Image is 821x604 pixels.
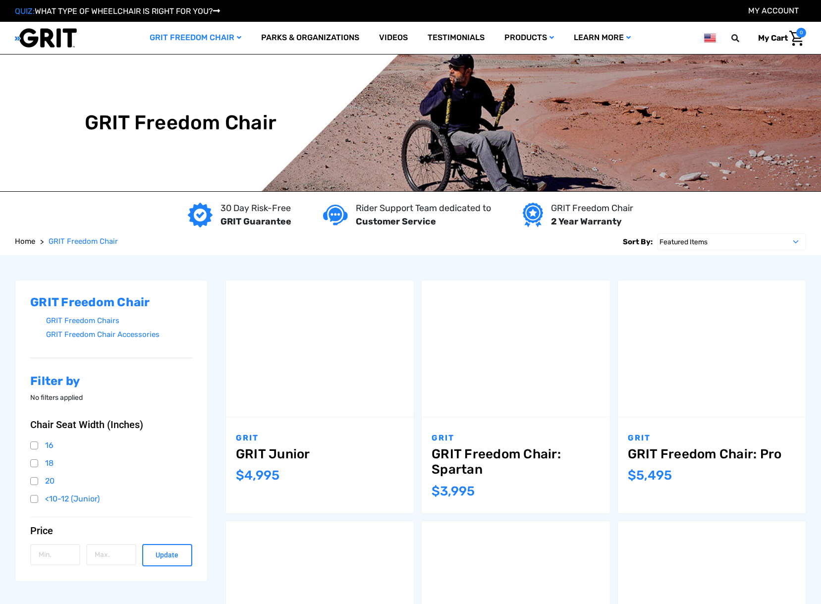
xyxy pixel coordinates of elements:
[226,280,414,417] img: GRIT Junior: GRIT Freedom Chair all terrain wheelchair engineered specifically for kids
[356,216,436,227] strong: Customer Service
[623,233,653,250] label: Sort By:
[758,33,788,43] span: My Cart
[551,202,633,215] p: GRIT Freedom Chair
[748,6,799,15] a: Account
[564,22,641,54] a: Learn More
[236,432,404,444] p: GRIT
[30,544,80,565] input: Min.
[15,28,77,48] img: GRIT All-Terrain Wheelchair and Mobility Equipment
[46,328,192,342] a: GRIT Freedom Chair Accessories
[30,456,192,471] a: 18
[49,236,118,247] a: GRIT Freedom Chair
[796,28,806,38] span: 0
[736,28,751,49] input: Search
[369,22,418,54] a: Videos
[86,544,136,565] input: Max.
[422,280,609,417] img: GRIT Freedom Chair: Spartan
[30,419,192,431] button: Chair Seat Width (Inches)
[422,280,609,417] a: GRIT Freedom Chair: Spartan,$3,995.00
[15,236,35,247] a: Home
[323,205,348,225] img: Customer service
[551,216,622,227] strong: 2 Year Warranty
[46,314,192,328] a: GRIT Freedom Chairs
[251,22,369,54] a: Parks & Organizations
[618,280,806,417] a: GRIT Freedom Chair: Pro,$5,495.00
[15,237,35,246] span: Home
[30,492,192,506] a: <10-12 (Junior)
[628,446,796,462] a: GRIT Freedom Chair: Pro,$5,495.00
[30,474,192,489] a: 20
[236,468,279,483] span: $4,995
[49,237,118,246] span: GRIT Freedom Chair
[226,280,414,417] a: GRIT Junior,$4,995.00
[30,525,192,537] button: Price
[418,22,494,54] a: Testimonials
[618,280,806,417] img: GRIT Freedom Chair Pro: the Pro model shown including contoured Invacare Matrx seatback, Spinergy...
[30,392,192,403] p: No filters applied
[220,216,291,227] strong: GRIT Guarantee
[236,446,404,462] a: GRIT Junior,$4,995.00
[432,432,600,444] p: GRIT
[140,22,251,54] a: GRIT Freedom Chair
[356,202,491,215] p: Rider Support Team dedicated to
[142,544,192,566] button: Update
[628,468,672,483] span: $5,495
[432,484,475,499] span: $3,995
[30,295,192,310] h2: GRIT Freedom Chair
[30,438,192,453] a: 16
[523,203,543,227] img: Year warranty
[789,31,804,46] img: Cart
[30,525,53,537] span: Price
[628,432,796,444] p: GRIT
[220,202,291,215] p: 30 Day Risk-Free
[188,203,213,227] img: GRIT Guarantee
[432,446,600,477] a: GRIT Freedom Chair: Spartan,$3,995.00
[15,6,35,16] span: QUIZ:
[85,111,277,135] h1: GRIT Freedom Chair
[751,28,806,49] a: Cart with 0 items
[30,419,143,431] span: Chair Seat Width (Inches)
[704,32,716,44] img: us.png
[15,6,220,16] a: QUIZ:WHAT TYPE OF WHEELCHAIR IS RIGHT FOR YOU?
[30,374,192,388] h2: Filter by
[494,22,564,54] a: Products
